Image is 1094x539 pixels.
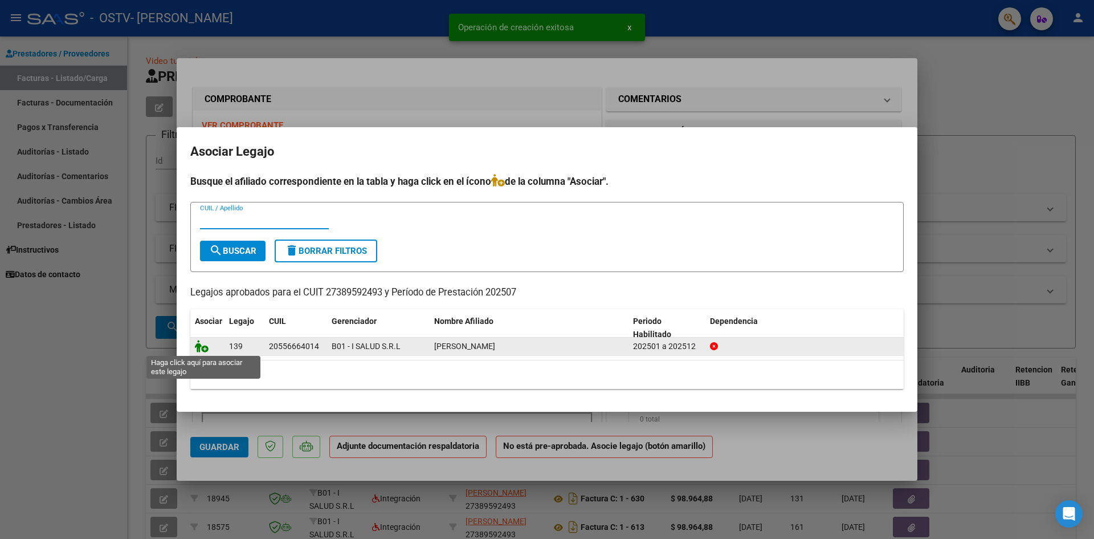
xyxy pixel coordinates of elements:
[285,246,367,256] span: Borrar Filtros
[264,309,327,347] datatable-header-cell: CUIL
[229,342,243,351] span: 139
[1055,500,1083,528] div: Open Intercom Messenger
[710,317,758,326] span: Dependencia
[269,317,286,326] span: CUIL
[633,317,671,339] span: Periodo Habilitado
[209,244,223,257] mat-icon: search
[332,317,377,326] span: Gerenciador
[209,246,256,256] span: Buscar
[190,141,904,163] h2: Asociar Legajo
[434,342,495,351] span: GONZALEZ LISANDRO JOEL
[269,340,319,353] div: 20556664014
[327,309,430,347] datatable-header-cell: Gerenciador
[224,309,264,347] datatable-header-cell: Legajo
[332,342,401,351] span: B01 - I SALUD S.R.L
[705,309,904,347] datatable-header-cell: Dependencia
[195,317,222,326] span: Asociar
[190,174,904,189] h4: Busque el afiliado correspondiente en la tabla y haga click en el ícono de la columna "Asociar".
[275,240,377,262] button: Borrar Filtros
[430,309,628,347] datatable-header-cell: Nombre Afiliado
[190,286,904,300] p: Legajos aprobados para el CUIT 27389592493 y Período de Prestación 202507
[633,340,701,353] div: 202501 a 202512
[190,360,904,389] div: 1 registros
[200,241,266,261] button: Buscar
[229,317,254,326] span: Legajo
[190,309,224,347] datatable-header-cell: Asociar
[628,309,705,347] datatable-header-cell: Periodo Habilitado
[434,317,493,326] span: Nombre Afiliado
[285,244,299,257] mat-icon: delete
